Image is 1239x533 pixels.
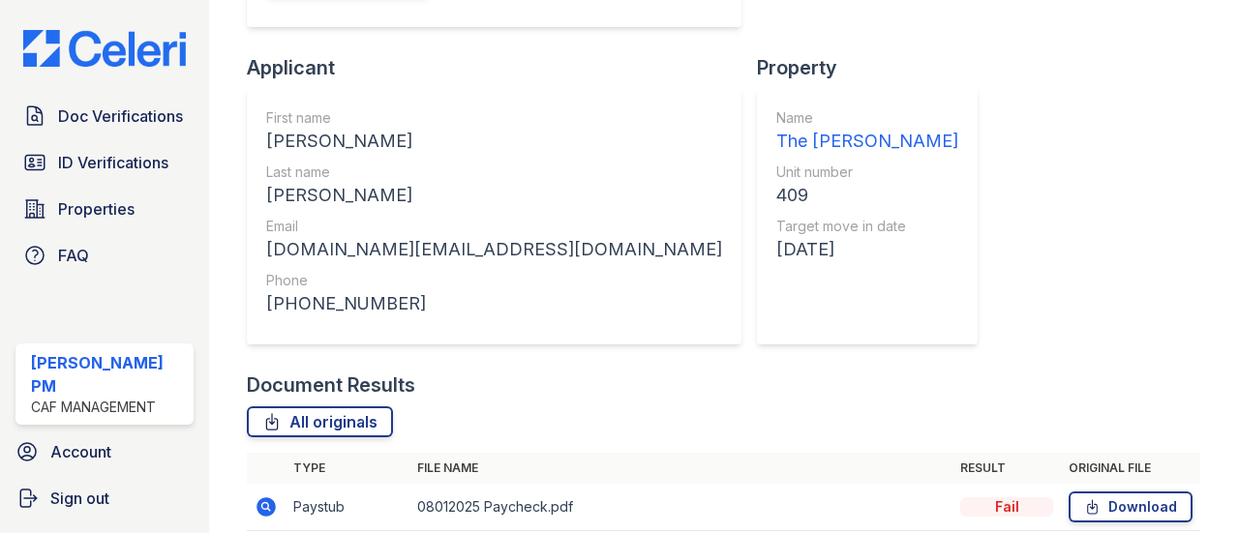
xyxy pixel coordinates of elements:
div: [PERSON_NAME] [266,182,722,209]
a: Properties [15,190,194,228]
a: FAQ [15,236,194,275]
div: Phone [266,271,722,290]
a: Doc Verifications [15,97,194,135]
a: ID Verifications [15,143,194,182]
a: Account [8,432,201,471]
div: Last name [266,163,722,182]
div: The [PERSON_NAME] [776,128,958,155]
div: Document Results [247,371,415,399]
div: Target move in date [776,217,958,236]
th: Type [286,453,409,484]
div: First name [266,108,722,128]
div: CAF Management [31,398,186,417]
div: Property [757,54,993,81]
span: Account [50,440,111,463]
a: Sign out [8,479,201,518]
div: [PERSON_NAME] PM [31,351,186,398]
img: CE_Logo_Blue-a8612792a0a2168367f1c8372b55b34899dd931a85d93a1a3d3e32e68fde9ad4.png [8,30,201,67]
a: Name The [PERSON_NAME] [776,108,958,155]
div: [DOMAIN_NAME][EMAIL_ADDRESS][DOMAIN_NAME] [266,236,722,263]
td: 08012025 Paycheck.pdf [409,484,952,531]
div: [PHONE_NUMBER] [266,290,722,317]
span: Doc Verifications [58,104,183,128]
th: Result [952,453,1061,484]
div: Applicant [247,54,757,81]
div: Name [776,108,958,128]
a: Download [1069,491,1193,522]
span: Sign out [50,487,109,510]
th: Original file [1061,453,1200,484]
th: File name [409,453,952,484]
div: [DATE] [776,236,958,263]
div: [PERSON_NAME] [266,128,722,155]
a: All originals [247,406,393,437]
span: ID Verifications [58,151,168,174]
span: Properties [58,197,135,221]
td: Paystub [286,484,409,531]
div: Unit number [776,163,958,182]
div: Fail [960,497,1053,517]
span: FAQ [58,244,89,267]
div: Email [266,217,722,236]
div: 409 [776,182,958,209]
